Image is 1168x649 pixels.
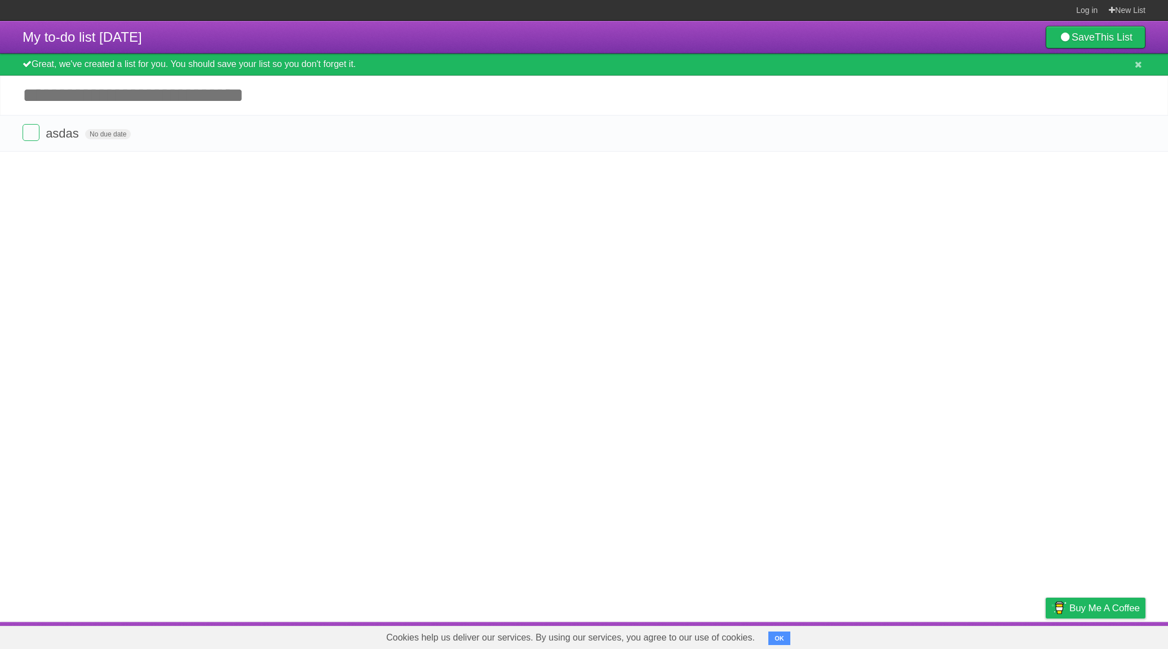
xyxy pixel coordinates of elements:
label: Done [23,124,39,141]
a: About [896,625,919,646]
span: My to-do list [DATE] [23,29,142,45]
button: OK [768,632,790,645]
span: Cookies help us deliver our services. By using our services, you agree to our use of cookies. [375,626,766,649]
span: asdas [46,126,82,140]
a: SaveThis List [1046,26,1145,48]
b: This List [1095,32,1132,43]
span: Buy me a coffee [1069,598,1140,618]
a: Developers [933,625,979,646]
a: Privacy [1031,625,1060,646]
img: Buy me a coffee [1051,598,1067,617]
a: Buy me a coffee [1046,598,1145,619]
a: Terms [993,625,1017,646]
span: No due date [85,129,131,139]
a: Suggest a feature [1074,625,1145,646]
